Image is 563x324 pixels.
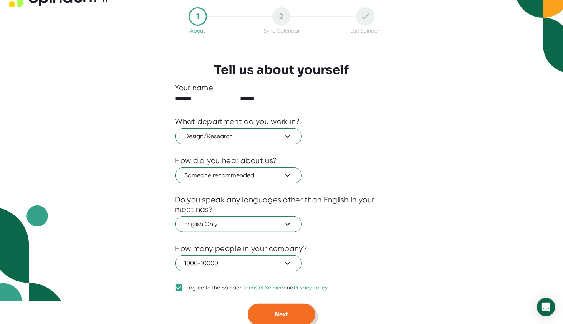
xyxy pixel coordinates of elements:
[294,284,328,291] a: Privacy Policy
[185,220,292,229] span: English Only
[175,244,308,253] div: How many people in your company?
[350,28,381,34] div: Use Spinach
[175,156,277,165] div: How did you hear about us?
[190,28,205,34] div: About
[175,83,388,93] div: Your name
[263,28,300,34] div: Sync Calendar
[537,298,555,316] div: Open Intercom Messenger
[185,171,292,180] span: Someone recommended
[185,132,292,141] span: Design/Research
[175,195,388,214] div: Do you speak any languages other than English in your meetings?
[214,63,349,77] h3: Tell us about yourself
[187,284,328,291] div: I agree to the Spinach and
[243,284,283,291] a: Terms of Service
[175,216,302,232] button: English Only
[175,117,300,126] div: What department do you work in?
[185,259,292,268] span: 1000-10000
[175,255,302,271] button: 1000-10000
[175,128,302,144] button: Design/Research
[272,7,291,26] div: 2
[275,311,288,318] span: Next
[175,167,302,183] button: Someone recommended
[189,7,207,26] div: 1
